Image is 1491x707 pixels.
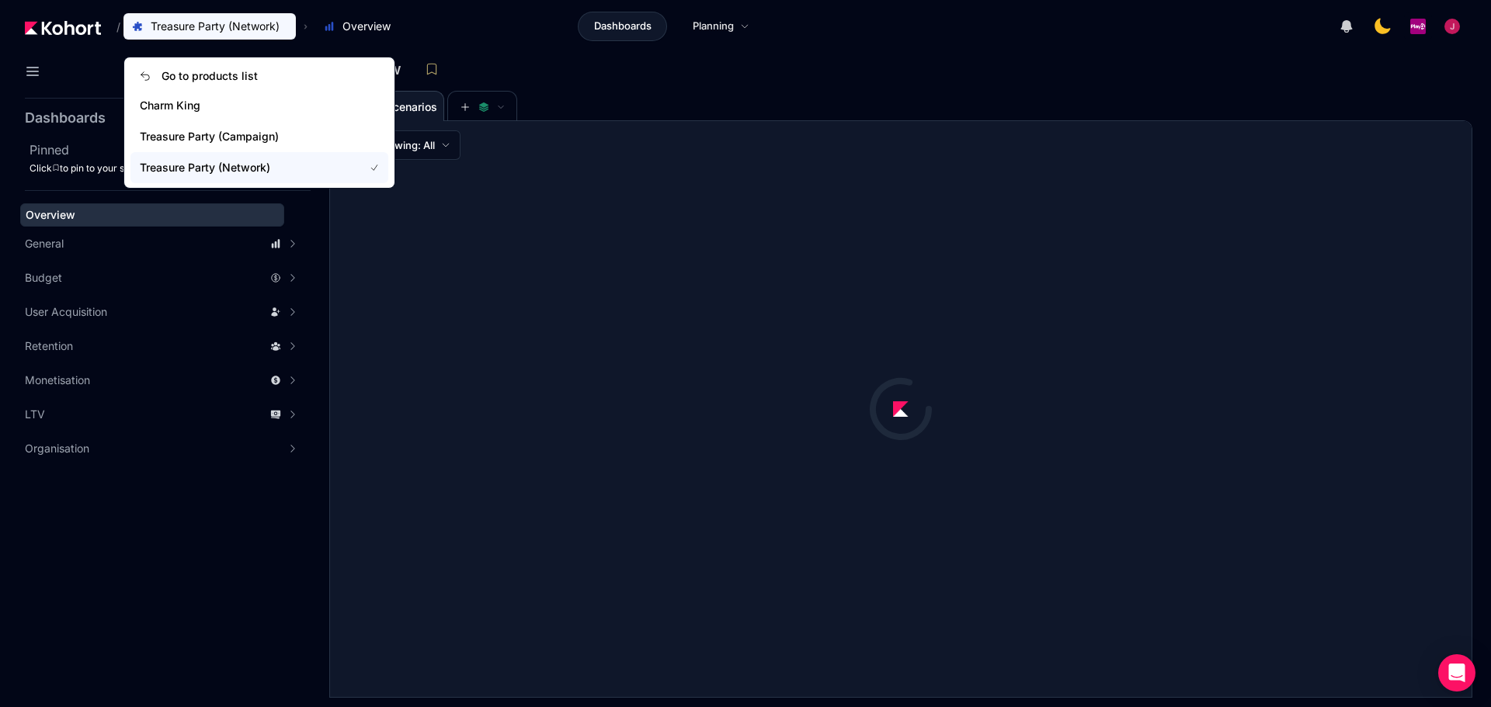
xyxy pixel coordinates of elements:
span: Retention [25,338,73,354]
a: Overview [20,203,284,227]
a: Go to products list [130,62,388,90]
a: Dashboards [578,12,667,41]
a: Planning [676,12,766,41]
span: Treasure Party (Network) [151,19,280,34]
img: Kohort logo [25,21,101,35]
span: Planning [693,19,734,34]
span: LTV [25,407,45,422]
button: Overview [315,13,407,40]
span: Dashboards [594,19,652,34]
div: Click to pin to your sidebar. [30,162,311,175]
a: Treasure Party (Campaign) [130,121,388,152]
a: Charm King [130,90,388,121]
span: Organisation [25,441,89,456]
a: Treasure Party (Network) [130,152,388,183]
h2: Dashboards [25,111,106,125]
span: Showing: All [376,137,435,153]
img: logo_PlayQ_20230721100321046856.png [1410,19,1426,34]
span: Go to products list [162,68,258,84]
span: Overview [26,208,75,221]
span: / [104,19,120,35]
span: Monetisation [25,373,90,388]
button: Treasure Party (Network) [123,13,296,40]
span: User Acquisition [25,304,107,320]
span: General [25,236,64,251]
span: Overview [342,19,391,34]
span: › [301,20,311,33]
button: Showing: All [349,130,461,160]
span: Treasure Party (Network) [140,160,345,175]
span: Budget [25,270,62,286]
div: Open Intercom Messenger [1438,654,1475,691]
span: Treasure Party (Campaign) [140,129,345,144]
span: Charm King [140,98,345,113]
h2: Pinned [30,140,311,159]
